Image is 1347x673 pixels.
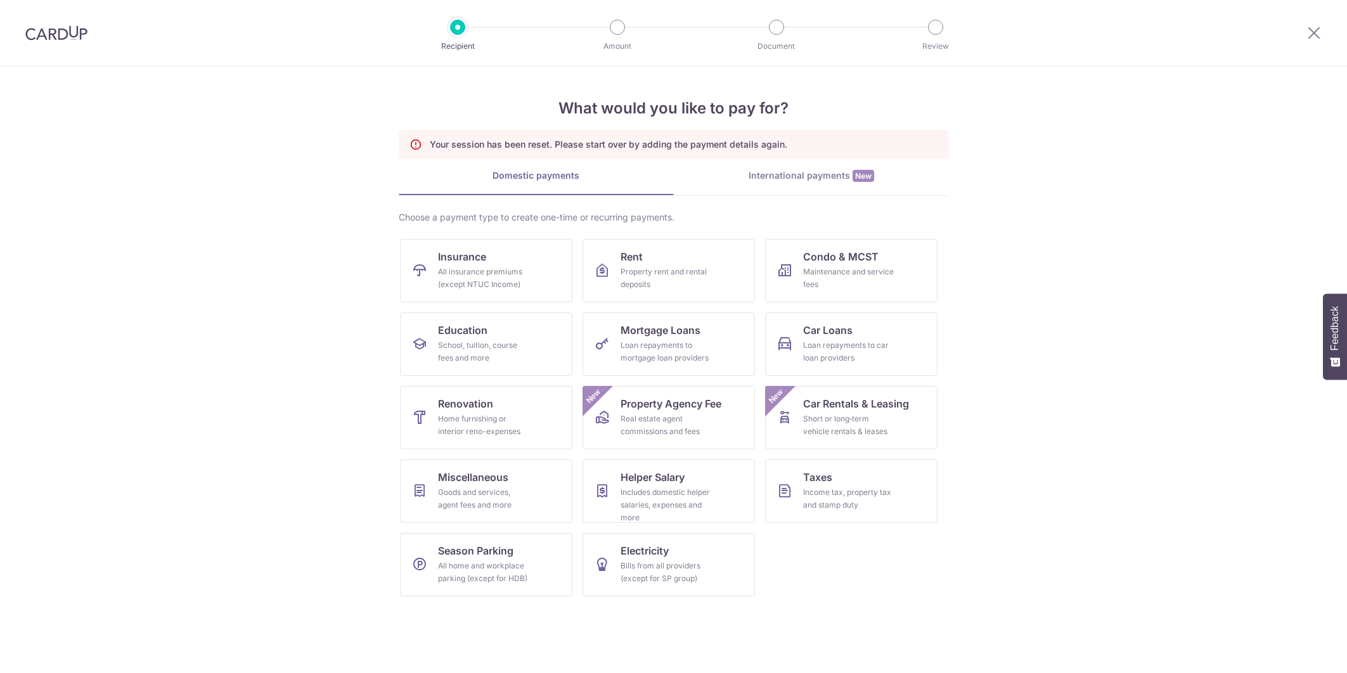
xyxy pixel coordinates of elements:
[583,386,755,449] a: Property Agency FeeReal estate agent commissions and feesNew
[1323,293,1347,380] button: Feedback - Show survey
[621,396,721,411] span: Property Agency Fee
[621,543,669,558] span: Electricity
[438,396,493,411] span: Renovation
[438,339,529,364] div: School, tuition, course fees and more
[621,323,700,338] span: Mortgage Loans
[583,239,755,302] a: RentProperty rent and rental deposits
[765,239,938,302] a: Condo & MCSTMaintenance and service fees
[399,211,949,224] div: Choose a payment type to create one-time or recurring payments.
[765,386,786,407] span: New
[621,486,712,524] div: Includes domestic helper salaries, expenses and more
[570,40,664,53] p: Amount
[1329,306,1341,350] span: Feedback
[765,459,938,523] a: TaxesIncome tax, property tax and stamp duty
[25,25,87,41] img: CardUp
[400,459,572,523] a: MiscellaneousGoods and services, agent fees and more
[438,266,529,291] div: All insurance premiums (except NTUC Income)
[803,486,894,511] div: Income tax, property tax and stamp duty
[765,312,938,376] a: Car LoansLoan repayments to car loan providers
[583,386,603,407] span: New
[803,413,894,438] div: Short or long‑term vehicle rentals & leases
[1266,635,1334,667] iframe: Opens a widget where you can find more information
[438,249,486,264] span: Insurance
[803,266,894,291] div: Maintenance and service fees
[621,339,712,364] div: Loan repayments to mortgage loan providers
[400,312,572,376] a: EducationSchool, tuition, course fees and more
[621,413,712,438] div: Real estate agent commissions and fees
[430,138,787,151] p: Your session has been reset. Please start over by adding the payment details again.
[621,470,685,485] span: Helper Salary
[583,459,755,523] a: Helper SalaryIncludes domestic helper salaries, expenses and more
[765,386,938,449] a: Car Rentals & LeasingShort or long‑term vehicle rentals & leasesNew
[583,312,755,376] a: Mortgage LoansLoan repayments to mortgage loan providers
[399,97,949,120] h4: What would you like to pay for?
[438,486,529,511] div: Goods and services, agent fees and more
[438,560,529,585] div: All home and workplace parking (except for HDB)
[730,40,823,53] p: Document
[803,339,894,364] div: Loan repayments to car loan providers
[621,560,712,585] div: Bills from all providers (except for SP group)
[853,170,874,182] span: New
[803,396,909,411] span: Car Rentals & Leasing
[674,169,949,183] div: International payments
[438,323,487,338] span: Education
[400,386,572,449] a: RenovationHome furnishing or interior reno-expenses
[438,543,513,558] span: Season Parking
[399,169,674,182] div: Domestic payments
[803,323,853,338] span: Car Loans
[438,470,508,485] span: Miscellaneous
[621,249,643,264] span: Rent
[438,413,529,438] div: Home furnishing or interior reno-expenses
[411,40,505,53] p: Recipient
[621,266,712,291] div: Property rent and rental deposits
[803,470,832,485] span: Taxes
[400,533,572,596] a: Season ParkingAll home and workplace parking (except for HDB)
[889,40,983,53] p: Review
[803,249,879,264] span: Condo & MCST
[583,533,755,596] a: ElectricityBills from all providers (except for SP group)
[400,239,572,302] a: InsuranceAll insurance premiums (except NTUC Income)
